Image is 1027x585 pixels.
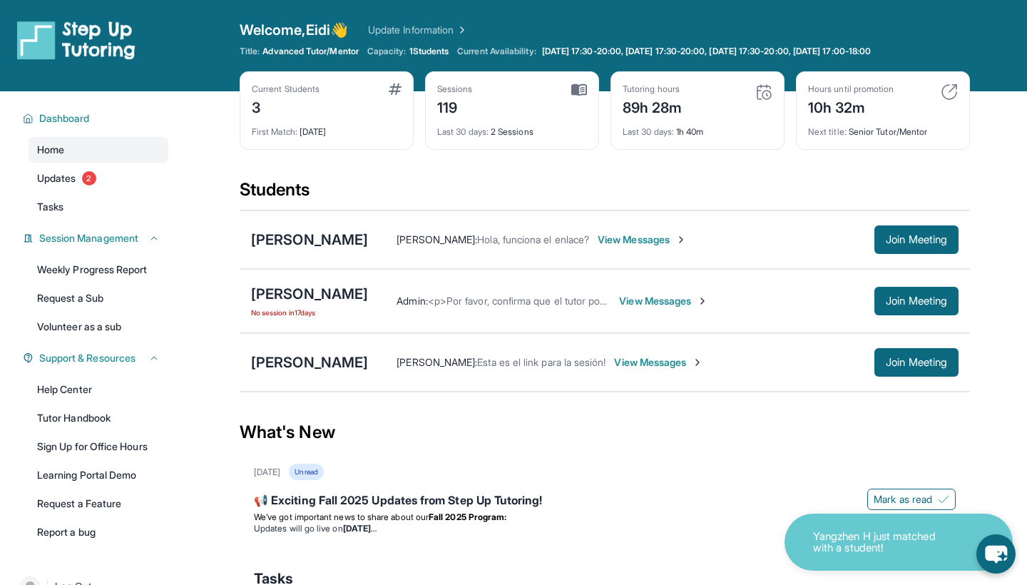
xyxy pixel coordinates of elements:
a: Help Center [29,377,168,402]
span: View Messages [619,294,708,308]
strong: [DATE] [343,523,377,534]
div: Hours until promotion [808,83,894,95]
div: 3 [252,95,320,118]
img: card [941,83,958,101]
a: Sign Up for Office Hours [29,434,168,459]
span: Advanced Tutor/Mentor [262,46,358,57]
button: Support & Resources [34,351,160,365]
span: Mark as read [874,492,932,507]
a: [DATE] 17:30-20:00, [DATE] 17:30-20:00, [DATE] 17:30-20:00, [DATE] 17:00-18:00 [539,46,874,57]
a: Update Information [368,23,468,37]
span: No session in 17 days [251,307,368,318]
span: View Messages [598,233,687,247]
span: [DATE] 17:30-20:00, [DATE] 17:30-20:00, [DATE] 17:30-20:00, [DATE] 17:00-18:00 [542,46,871,57]
a: Updates2 [29,166,168,191]
span: 2 [82,171,96,185]
div: 📢 Exciting Fall 2025 Updates from Step Up Tutoring! [254,492,956,512]
div: 1h 40m [623,118,772,138]
span: Support & Resources [39,351,136,365]
a: Home [29,137,168,163]
span: Current Availability: [457,46,536,57]
span: Join Meeting [886,235,947,244]
span: View Messages [614,355,703,370]
li: Updates will go live on [254,523,956,534]
span: [PERSON_NAME] : [397,356,477,368]
div: [DATE] [254,467,280,478]
img: Chevron Right [454,23,468,37]
a: Report a bug [29,519,168,545]
div: Current Students [252,83,320,95]
span: Admin : [397,295,427,307]
p: Yangzhen H just matched with a student! [813,531,956,554]
img: Chevron-Right [692,357,703,368]
img: Chevron-Right [697,295,708,307]
span: Hola, funciona el enlace? [477,233,589,245]
strong: Fall 2025 Program: [429,512,506,522]
span: Updates [37,171,76,185]
span: Home [37,143,64,157]
img: card [389,83,402,95]
div: 10h 32m [808,95,894,118]
span: <p>Por favor, confirma que el tutor podrá asistir a tu primera hora de reunión asignada antes de ... [428,295,956,307]
span: Join Meeting [886,297,947,305]
span: 1 Students [409,46,449,57]
span: [PERSON_NAME] : [397,233,477,245]
img: Mark as read [938,494,949,505]
div: Senior Tutor/Mentor [808,118,958,138]
button: Join Meeting [874,225,959,254]
span: We’ve got important news to share about our [254,512,429,522]
button: Join Meeting [874,348,959,377]
a: Weekly Progress Report [29,257,168,283]
div: 89h 28m [623,95,683,118]
a: Tutor Handbook [29,405,168,431]
div: Tutoring hours [623,83,683,95]
div: Students [240,178,970,210]
a: Learning Portal Demo [29,462,168,488]
span: Session Management [39,231,138,245]
div: [PERSON_NAME] [251,230,368,250]
span: Last 30 days : [437,126,489,137]
img: logo [17,20,136,60]
div: [PERSON_NAME] [251,284,368,304]
span: Capacity: [367,46,407,57]
a: Volunteer as a sub [29,314,168,340]
span: Title: [240,46,260,57]
div: [DATE] [252,118,402,138]
div: Unread [289,464,323,480]
span: Dashboard [39,111,90,126]
span: Esta es el link para la sesión! [477,356,606,368]
img: card [571,83,587,96]
button: chat-button [976,534,1016,574]
a: Request a Feature [29,491,168,517]
a: Tasks [29,194,168,220]
img: card [755,83,772,101]
span: Join Meeting [886,358,947,367]
a: Request a Sub [29,285,168,311]
div: 2 Sessions [437,118,587,138]
span: Last 30 days : [623,126,674,137]
div: 119 [437,95,473,118]
div: [PERSON_NAME] [251,352,368,372]
button: Dashboard [34,111,160,126]
span: Welcome, Eidi 👋 [240,20,348,40]
span: First Match : [252,126,297,137]
button: Mark as read [867,489,956,510]
span: Next title : [808,126,847,137]
button: Session Management [34,231,160,245]
button: Join Meeting [874,287,959,315]
span: Tasks [37,200,63,214]
img: Chevron-Right [675,234,687,245]
div: What's New [240,401,970,464]
div: Sessions [437,83,473,95]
